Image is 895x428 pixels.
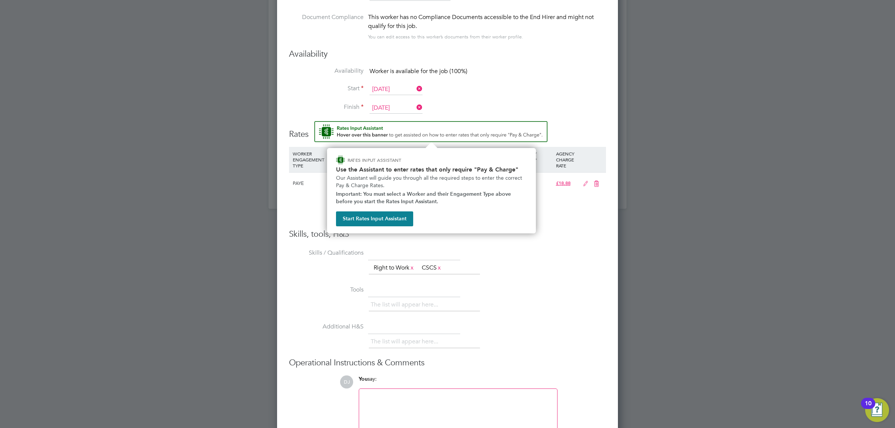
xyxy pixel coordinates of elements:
input: Select one [370,84,423,95]
li: Right to Work [371,263,418,273]
span: DJ [340,375,353,388]
h3: Availability [289,49,606,60]
h3: Skills, tools, H&S [289,229,606,240]
div: HOLIDAY PAY [441,147,479,166]
span: You [359,376,368,382]
a: x [437,263,442,273]
label: Finish [289,103,364,111]
div: WORKER PAY RATE [403,147,441,166]
li: The list will appear here... [371,300,441,310]
div: You can edit access to this worker’s documents from their worker profile. [368,32,523,41]
button: Start Rates Input Assistant [336,211,413,226]
button: Open Resource Center, 10 new notifications [865,398,889,422]
li: The list will appear here... [371,337,441,347]
strong: Important: You must select a Worker and their Engagement Type above before you start the Rates In... [336,191,512,205]
div: EMPLOYER COST [479,147,516,166]
p: RATES INPUT ASSISTANT [348,157,441,163]
h2: Use the Assistant to enter rates that only require "Pay & Charge" [336,166,527,173]
div: PAYE [291,173,329,194]
span: Worker is available for the job (100%) [370,67,467,75]
li: CSCS [419,263,445,273]
label: Availability [289,67,364,75]
div: AGENCY CHARGE RATE [554,147,579,172]
div: 10 [865,403,872,413]
label: Tools [289,286,364,294]
label: Skills / Qualifications [289,249,364,257]
div: AGENCY MARKUP [516,147,554,166]
a: x [409,263,415,273]
input: Select one [370,103,423,114]
p: Our Assistant will guide you through all the required steps to enter the correct Pay & Charge Rates. [336,174,527,189]
div: RATE NAME [329,147,366,166]
span: £18.88 [556,180,571,186]
h3: Operational Instructions & Comments [289,358,606,368]
div: This worker has no Compliance Documents accessible to the End Hirer and might not qualify for thi... [368,13,606,31]
label: Start [289,85,364,92]
div: How to input Rates that only require Pay & Charge [327,148,536,233]
h3: Rates [289,121,606,140]
label: Document Compliance [289,13,364,40]
img: ENGAGE Assistant Icon [336,155,345,164]
label: Additional H&S [289,323,364,331]
button: Rate Assistant [314,121,547,142]
div: RATE TYPE [366,147,404,166]
div: say: [359,375,558,388]
div: WORKER ENGAGEMENT TYPE [291,147,329,172]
